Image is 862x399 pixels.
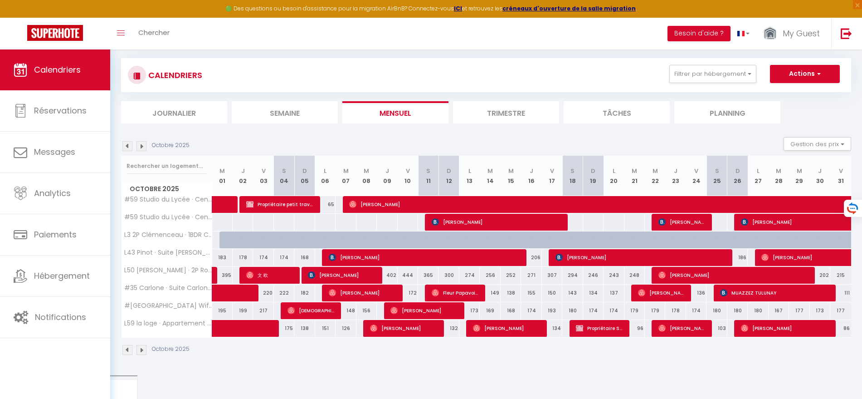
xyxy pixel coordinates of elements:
[34,105,87,116] span: Réservations
[706,302,727,319] div: 180
[123,285,214,291] span: #35 Carlone · Suite Carlone 5min de la mer/ Clim et Terrasse
[274,285,294,301] div: 222
[282,167,286,175] abbr: S
[542,267,562,284] div: 307
[508,167,514,175] abbr: M
[246,266,294,284] span: 文 欧
[294,249,315,266] div: 168
[818,167,822,175] abbr: J
[613,167,615,175] abbr: L
[480,285,500,301] div: 149
[356,156,377,196] th: 08
[562,267,583,284] div: 294
[542,302,562,319] div: 193
[604,156,624,196] th: 20
[336,156,356,196] th: 07
[669,65,756,83] button: Filtrer par hébergement
[370,320,438,337] span: [PERSON_NAME]
[315,196,336,213] div: 65
[727,249,748,266] div: 186
[658,320,706,337] span: [PERSON_NAME]
[152,345,190,354] p: Octobre 2025
[501,267,521,284] div: 252
[562,285,583,301] div: 143
[418,156,438,196] th: 11
[233,156,253,196] th: 02
[233,302,253,319] div: 199
[34,270,90,281] span: Hébergement
[694,167,698,175] abbr: V
[212,302,233,319] div: 195
[562,156,583,196] th: 18
[343,167,349,175] abbr: M
[253,156,273,196] th: 03
[797,167,802,175] abbr: M
[789,302,809,319] div: 177
[686,302,706,319] div: 174
[324,167,326,175] abbr: L
[385,167,389,175] abbr: J
[262,167,266,175] abbr: V
[121,101,227,123] li: Journalier
[830,302,851,319] div: 177
[735,167,740,175] abbr: D
[438,156,459,196] th: 12
[468,167,471,175] abbr: L
[390,302,458,319] span: [PERSON_NAME]
[34,187,71,199] span: Analytics
[418,267,438,284] div: 365
[839,167,843,175] abbr: V
[715,167,719,175] abbr: S
[784,137,851,151] button: Gestion des prix
[769,156,789,196] th: 28
[770,65,840,83] button: Actions
[294,156,315,196] th: 05
[308,266,376,284] span: [PERSON_NAME]
[624,156,645,196] th: 21
[521,267,541,284] div: 271
[356,302,377,319] div: 156
[131,18,176,49] a: Chercher
[706,320,727,337] div: 103
[103,53,110,60] img: tab_keywords_by_traffic_grey.svg
[727,156,748,196] th: 26
[219,167,225,175] abbr: M
[624,320,645,337] div: 96
[501,302,521,319] div: 168
[810,302,830,319] div: 173
[15,24,22,31] img: website_grey.svg
[315,320,336,337] div: 151
[769,302,789,319] div: 167
[674,101,780,123] li: Planning
[364,167,369,175] abbr: M
[583,285,604,301] div: 134
[232,101,338,123] li: Semaine
[810,156,830,196] th: 30
[823,358,855,392] iframe: Chat
[329,249,519,266] span: [PERSON_NAME]
[432,213,561,231] span: [PERSON_NAME]
[604,302,624,319] div: 174
[123,320,214,327] span: L59 la loge · Appartement La loge Vieux Nice, centrale/Clim&WIFI
[542,285,562,301] div: 150
[841,28,852,39] img: logout
[583,156,604,196] th: 19
[146,65,202,85] h3: CALENDRIERS
[406,167,410,175] abbr: V
[113,54,139,59] div: Mots-clés
[810,267,830,284] div: 202
[246,196,314,213] span: Propriétaire petit travaux
[667,26,731,41] button: Besoin d'aide ?
[741,320,829,337] span: [PERSON_NAME]
[645,302,665,319] div: 179
[521,302,541,319] div: 174
[34,229,77,240] span: Paiements
[583,302,604,319] div: 174
[329,284,397,301] span: [PERSON_NAME]
[454,5,462,12] a: ICI
[658,266,808,284] span: [PERSON_NAME]
[25,15,44,22] div: v 4.0.25
[287,302,335,319] span: [DEMOGRAPHIC_DATA][PERSON_NAME][DEMOGRAPHIC_DATA]
[564,101,670,123] li: Tâches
